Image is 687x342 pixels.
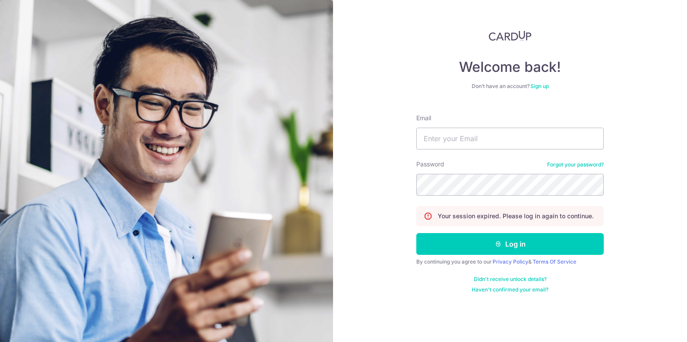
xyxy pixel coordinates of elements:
label: Email [416,114,431,122]
a: Privacy Policy [493,258,528,265]
a: Sign up [531,83,549,89]
a: Didn't receive unlock details? [474,276,547,283]
div: Don’t have an account? [416,83,604,90]
label: Password [416,160,444,169]
a: Forgot your password? [547,161,604,168]
div: By continuing you agree to our & [416,258,604,265]
h4: Welcome back! [416,58,604,76]
img: CardUp Logo [489,30,531,41]
a: Haven't confirmed your email? [472,286,548,293]
p: Your session expired. Please log in again to continue. [438,212,594,220]
button: Log in [416,233,604,255]
input: Enter your Email [416,128,604,149]
a: Terms Of Service [533,258,576,265]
